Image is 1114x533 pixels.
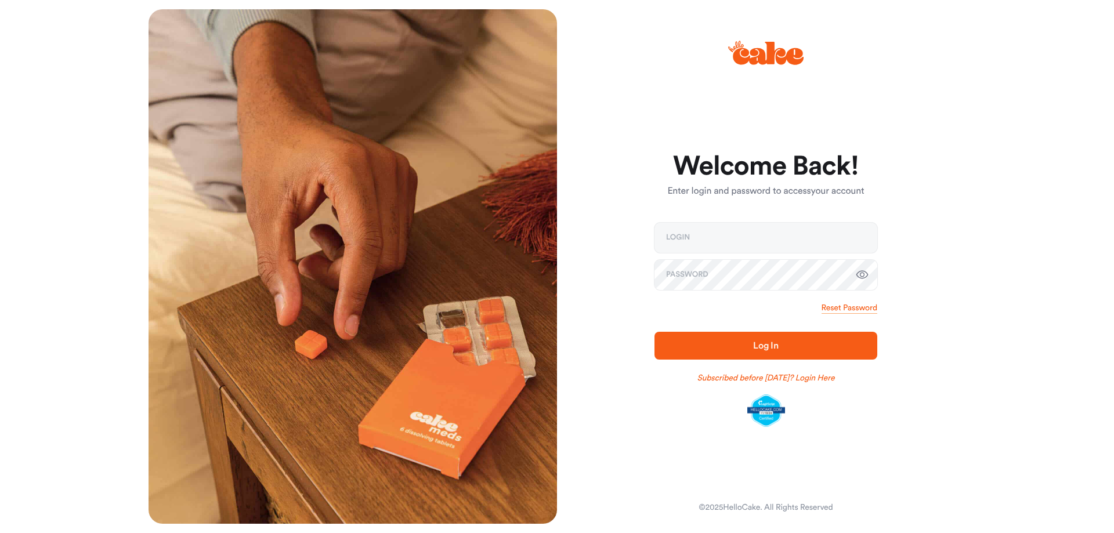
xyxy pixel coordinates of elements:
[654,153,877,180] h1: Welcome Back!
[747,394,785,427] img: legit-script-certified.png
[822,302,877,314] a: Reset Password
[654,332,877,360] button: Log In
[699,502,833,513] div: © 2025 HelloCake. All Rights Reserved
[654,184,877,198] p: Enter login and password to access your account
[697,372,835,384] a: Subscribed before [DATE]? Login Here
[753,341,779,350] span: Log In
